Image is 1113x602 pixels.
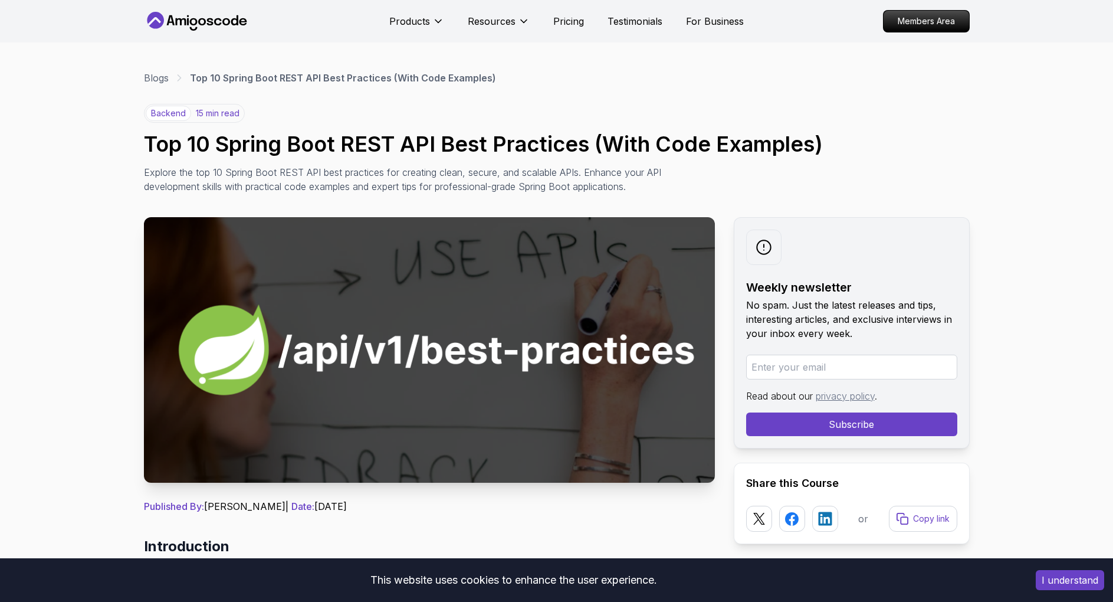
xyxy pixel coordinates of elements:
span: Published By: [144,500,204,512]
h2: Weekly newsletter [746,279,957,296]
p: Products [389,14,430,28]
iframe: chat widget [1040,528,1113,584]
a: Members Area [883,10,970,32]
a: For Business [686,14,744,28]
p: [PERSON_NAME] | [DATE] [144,499,715,513]
button: Subscribe [746,413,957,436]
p: Explore the top 10 Spring Boot REST API best practices for creating clean, secure, and scalable A... [144,165,672,194]
button: Copy link [889,506,957,532]
h2: Introduction [144,537,715,556]
p: Members Area [884,11,969,32]
button: Accept cookies [1036,570,1104,590]
p: No spam. Just the latest releases and tips, interesting articles, and exclusive interviews in you... [746,298,957,341]
p: Copy link [913,513,950,525]
p: Resources [468,14,516,28]
img: Top 10 Spring Boot REST API Best Practices (With Code Examples) thumbnail [144,217,715,483]
p: Top 10 Spring Boot REST API Best Practices (With Code Examples) [190,71,496,85]
a: Pricing [553,14,584,28]
h2: Share this Course [746,475,957,492]
p: Read about our . [746,389,957,403]
h1: Top 10 Spring Boot REST API Best Practices (With Code Examples) [144,132,970,156]
div: This website uses cookies to enhance the user experience. [9,567,1018,593]
span: Date: [291,500,314,512]
a: privacy policy [816,390,875,402]
input: Enter your email [746,355,957,379]
button: Resources [468,14,530,38]
a: Blogs [144,71,169,85]
button: Products [389,14,444,38]
p: 15 min read [196,107,239,119]
a: Testimonials [608,14,662,28]
p: or [858,512,868,526]
p: backend [146,106,191,121]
